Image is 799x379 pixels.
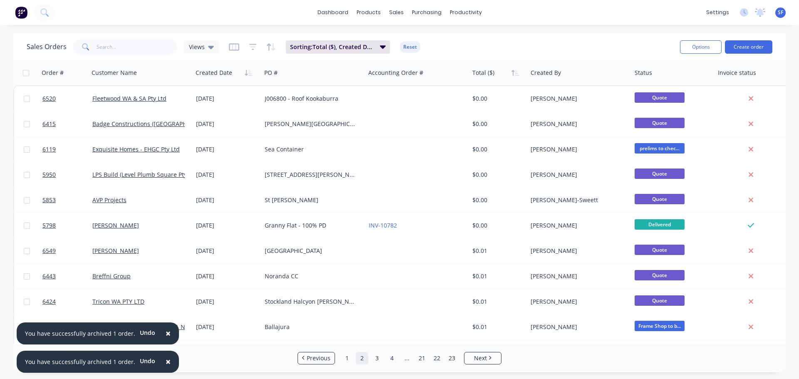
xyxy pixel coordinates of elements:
[635,295,685,306] span: Quote
[635,168,685,179] span: Quote
[265,196,357,204] div: St [PERSON_NAME]
[401,352,413,364] a: Jump forward
[92,196,127,204] a: AVP Projects
[635,270,685,280] span: Quote
[42,94,56,103] span: 6520
[265,120,357,128] div: [PERSON_NAME][GEOGRAPHIC_DATA]
[472,221,521,230] div: $0.00
[531,94,623,103] div: [PERSON_NAME]
[307,354,330,362] span: Previous
[369,221,397,229] a: INV-10782
[42,264,92,289] a: 6443
[531,145,623,154] div: [PERSON_NAME]
[298,354,335,362] a: Previous page
[431,352,443,364] a: Page 22
[265,145,357,154] div: Sea Container
[92,297,144,305] a: Tricon WA PTY LTD
[42,213,92,238] a: 5798
[352,6,385,19] div: products
[702,6,733,19] div: settings
[42,247,56,255] span: 6549
[42,272,56,280] span: 6443
[531,247,623,255] div: [PERSON_NAME]
[446,6,486,19] div: productivity
[531,272,623,280] div: [PERSON_NAME]
[42,162,92,187] a: 5950
[356,352,368,364] a: Page 2 is your current page
[472,94,521,103] div: $0.00
[531,297,623,306] div: [PERSON_NAME]
[371,352,383,364] a: Page 3
[157,352,179,372] button: Close
[42,86,92,111] a: 6520
[531,323,623,331] div: [PERSON_NAME]
[196,171,258,179] div: [DATE]
[92,94,166,102] a: Fleetwood WA & SA Pty Ltd
[531,69,561,77] div: Created By
[385,6,408,19] div: sales
[92,69,137,77] div: Customer Name
[531,221,623,230] div: [PERSON_NAME]
[408,6,446,19] div: purchasing
[42,221,56,230] span: 5798
[265,221,357,230] div: Granny Flat - 100% PD
[265,94,357,103] div: J006800 - Roof Kookaburra
[189,42,205,51] span: Views
[92,272,131,280] a: Breffni Group
[196,323,258,331] div: [DATE]
[196,221,258,230] div: [DATE]
[92,171,199,178] a: LPS Build (Level Plumb Square Pty Ltd)
[92,145,180,153] a: Exquisite Homes - EHGC Pty Ltd
[531,120,623,128] div: [PERSON_NAME]
[42,196,56,204] span: 5853
[166,327,171,339] span: ×
[42,137,92,162] a: 6119
[25,357,135,366] div: You have successfully archived 1 order.
[42,315,92,339] a: 6135
[97,39,178,55] input: Search...
[725,40,772,54] button: Create order
[265,171,357,179] div: [STREET_ADDRESS][PERSON_NAME]
[196,247,258,255] div: [DATE]
[166,356,171,367] span: ×
[135,327,160,339] button: Undo
[472,272,521,280] div: $0.01
[531,196,623,204] div: [PERSON_NAME]-Sweett
[196,196,258,204] div: [DATE]
[264,69,278,77] div: PO #
[635,321,685,331] span: Frame Shop to b...
[196,297,258,306] div: [DATE]
[42,297,56,306] span: 6424
[294,352,505,364] ul: Pagination
[42,69,64,77] div: Order #
[42,238,92,263] a: 6549
[635,194,685,204] span: Quote
[196,120,258,128] div: [DATE]
[196,145,258,154] div: [DATE]
[265,323,357,331] div: Ballajura
[313,6,352,19] a: dashboard
[635,118,685,128] span: Quote
[25,329,135,338] div: You have successfully archived 1 order.
[92,221,139,229] a: [PERSON_NAME]
[42,111,92,136] a: 6415
[42,120,56,128] span: 6415
[286,40,390,54] button: Sorting:Total ($), Created Date
[472,196,521,204] div: $0.00
[341,352,353,364] a: Page 1
[778,9,783,16] span: SF
[472,69,494,77] div: Total ($)
[474,354,487,362] span: Next
[635,219,685,230] span: Delivered
[635,92,685,103] span: Quote
[472,247,521,255] div: $0.01
[92,247,139,255] a: [PERSON_NAME]
[368,69,423,77] div: Accounting Order #
[265,272,357,280] div: Noranda CC
[15,6,27,19] img: Factory
[472,145,521,154] div: $0.00
[400,41,420,53] button: Reset
[531,171,623,179] div: [PERSON_NAME]
[472,323,521,331] div: $0.01
[42,289,92,314] a: 6424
